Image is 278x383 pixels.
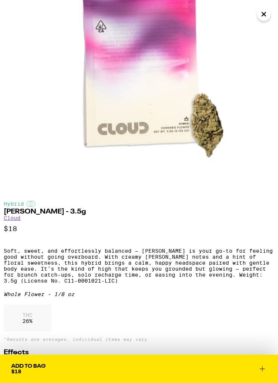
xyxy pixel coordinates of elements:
p: $18 [4,225,274,233]
p: *Amounts are averages, individual items may vary. [4,337,274,342]
div: Add To Bag [11,364,46,369]
h2: Effects [4,349,274,356]
p: Soft, sweet, and effortlessly balanced — [PERSON_NAME] is your go-to for feeling good without goi... [4,248,274,284]
span: $18 [11,368,21,374]
img: hybridColor.svg [27,201,35,207]
div: 26 % [4,305,51,331]
div: Whole Flower - 1/8 oz [4,291,274,297]
p: THC [22,312,33,318]
h2: [PERSON_NAME] - 3.5g [4,208,274,215]
a: Cloud [4,215,21,221]
button: Close [257,7,271,21]
div: Hybrid [4,201,274,207]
